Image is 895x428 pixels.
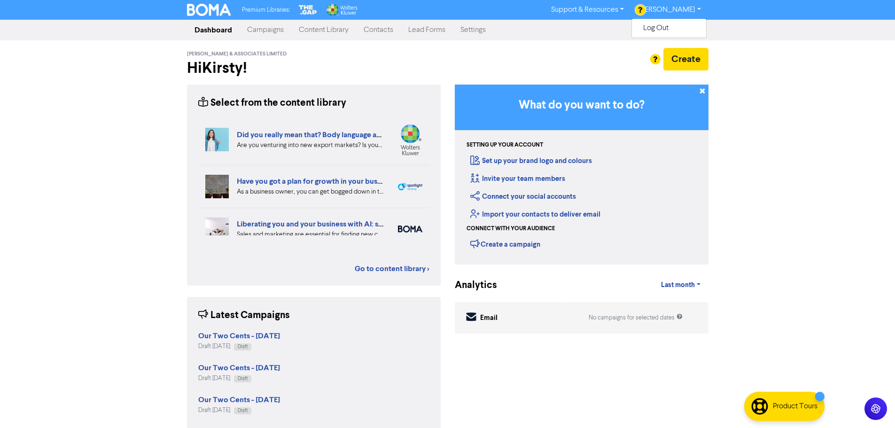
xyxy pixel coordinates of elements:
[455,278,485,293] div: Analytics
[470,156,592,165] a: Set up your brand logo and colours
[398,226,422,233] img: boma
[631,2,708,17] a: [PERSON_NAME]
[848,383,895,428] iframe: Chat Widget
[198,365,280,372] a: Our Two Cents - [DATE]
[544,2,631,17] a: Support & Resources
[467,141,543,149] div: Setting up your account
[238,376,248,381] span: Draft
[470,210,600,219] a: Import your contacts to deliver email
[198,333,280,340] a: Our Two Cents - [DATE]
[237,187,384,197] div: As a business owner, you can get bogged down in the demands of day-to-day business. We can help b...
[198,406,280,415] div: Draft [DATE]
[198,363,280,373] strong: Our Two Cents - [DATE]
[187,4,231,16] img: BOMA Logo
[242,7,290,13] span: Premium Libraries:
[401,21,453,39] a: Lead Forms
[237,130,462,140] a: Did you really mean that? Body language and cross-border business
[356,21,401,39] a: Contacts
[661,281,695,289] span: Last month
[237,219,441,229] a: Liberating you and your business with AI: sales and marketing
[632,23,706,34] button: Log Out
[198,342,280,351] div: Draft [DATE]
[469,99,694,112] h3: What do you want to do?
[237,140,384,150] div: Are you venturing into new export markets? Is your workforce or client base multicultural? Be awa...
[470,237,540,251] div: Create a campaign
[453,21,493,39] a: Settings
[291,21,356,39] a: Content Library
[238,344,248,349] span: Draft
[238,408,248,413] span: Draft
[198,331,280,341] strong: Our Two Cents - [DATE]
[398,183,422,190] img: spotlight
[198,374,280,383] div: Draft [DATE]
[198,308,290,323] div: Latest Campaigns
[470,192,576,201] a: Connect your social accounts
[470,174,565,183] a: Invite your team members
[467,225,555,233] div: Connect with your audience
[187,59,441,77] h2: Hi Kirsty !
[455,85,708,265] div: Getting Started in BOMA
[187,51,287,57] span: [PERSON_NAME] & Associates Limited
[398,124,422,156] img: wolters_kluwer
[654,276,708,295] a: Last month
[480,313,498,324] div: Email
[663,48,708,70] button: Create
[355,263,429,274] a: Go to content library >
[198,397,280,404] a: Our Two Cents - [DATE]
[326,4,358,16] img: Wolters Kluwer
[240,21,291,39] a: Campaigns
[589,313,683,322] div: No campaigns for selected dates
[297,4,318,16] img: The Gap
[187,21,240,39] a: Dashboard
[198,395,280,405] strong: Our Two Cents - [DATE]
[237,230,384,240] div: Sales and marketing are essential for finding new customers but eat into your business time. We e...
[237,177,397,186] a: Have you got a plan for growth in your business?
[198,96,346,110] div: Select from the content library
